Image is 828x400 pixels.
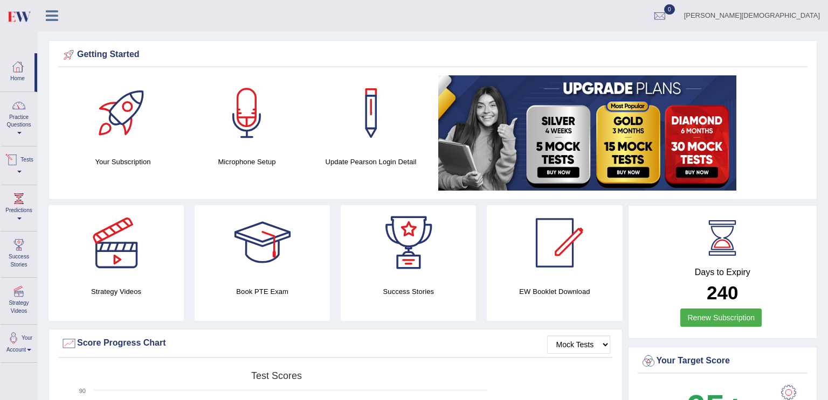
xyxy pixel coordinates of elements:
[341,286,476,297] h4: Success Stories
[487,286,622,297] h4: EW Booklet Download
[1,92,37,143] a: Practice Questions
[49,286,184,297] h4: Strategy Videos
[640,353,805,369] div: Your Target Score
[1,185,37,228] a: Predictions
[707,282,738,303] b: 240
[680,308,762,327] a: Renew Subscription
[1,278,37,320] a: Strategy Videos
[61,47,805,63] div: Getting Started
[1,53,34,88] a: Home
[66,156,180,167] h4: Your Subscription
[664,4,675,15] span: 0
[251,370,302,381] tspan: Test scores
[190,156,303,167] h4: Microphone Setup
[1,231,37,274] a: Success Stories
[195,286,330,297] h4: Book PTE Exam
[314,156,427,167] h4: Update Pearson Login Detail
[61,335,610,352] div: Score Progress Chart
[438,75,736,191] img: small5.jpg
[1,325,37,360] a: Your Account
[1,146,37,181] a: Tests
[79,388,86,394] text: 90
[640,268,805,277] h4: Days to Expiry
